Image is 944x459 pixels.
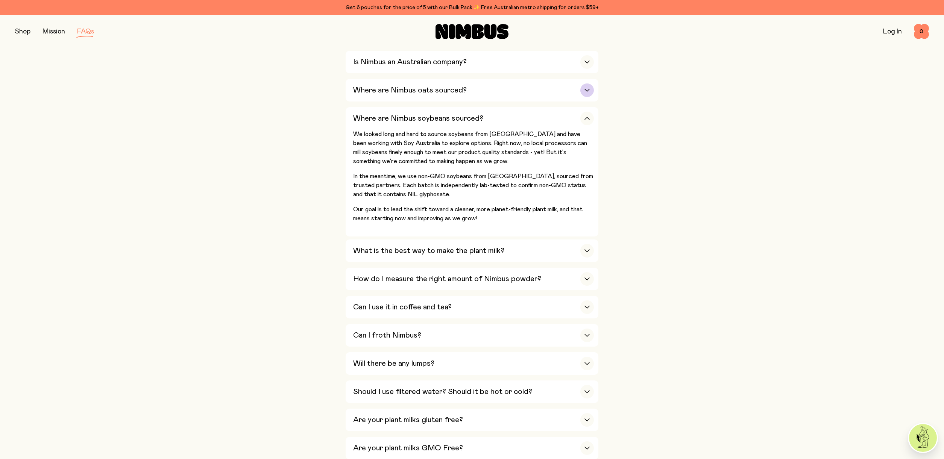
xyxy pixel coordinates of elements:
[353,246,504,255] h3: What is the best way to make the plant milk?
[346,239,598,262] button: What is the best way to make the plant milk?
[346,296,598,318] button: Can I use it in coffee and tea?
[353,415,463,424] h3: Are your plant milks gluten free?
[353,387,532,396] h3: Should I use filtered water? Should it be hot or cold?
[346,409,598,431] button: Are your plant milks gluten free?
[353,303,452,312] h3: Can I use it in coffee and tea?
[353,130,594,166] p: We looked long and hard to source soybeans from [GEOGRAPHIC_DATA] and have been working with Soy ...
[346,352,598,375] button: Will there be any lumps?
[15,3,929,12] div: Get 6 pouches for the price of 5 with our Bulk Pack ✨ Free Australian metro shipping for orders $59+
[346,268,598,290] button: How do I measure the right amount of Nimbus powder?
[346,324,598,347] button: Can I froth Nimbus?
[353,205,594,223] p: Our goal is to lead the shift toward a cleaner, more planet-friendly plant milk, and that means s...
[353,58,467,67] h3: Is Nimbus an Australian company?
[353,114,483,123] h3: Where are Nimbus soybeans sourced?
[42,28,65,35] a: Mission
[353,331,421,340] h3: Can I froth Nimbus?
[353,444,463,453] h3: Are your plant milks GMO Free?
[346,51,598,73] button: Is Nimbus an Australian company?
[914,24,929,39] button: 0
[77,28,94,35] a: FAQs
[909,424,937,452] img: agent
[353,359,434,368] h3: Will there be any lumps?
[353,86,467,95] h3: Where are Nimbus oats sourced?
[883,28,902,35] a: Log In
[346,380,598,403] button: Should I use filtered water? Should it be hot or cold?
[346,107,598,236] button: Where are Nimbus soybeans sourced?We looked long and hard to source soybeans from [GEOGRAPHIC_DAT...
[353,172,594,199] p: In the meantime, we use non-GMO soybeans from [GEOGRAPHIC_DATA], sourced from trusted partners. E...
[346,79,598,101] button: Where are Nimbus oats sourced?
[353,274,541,283] h3: How do I measure the right amount of Nimbus powder?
